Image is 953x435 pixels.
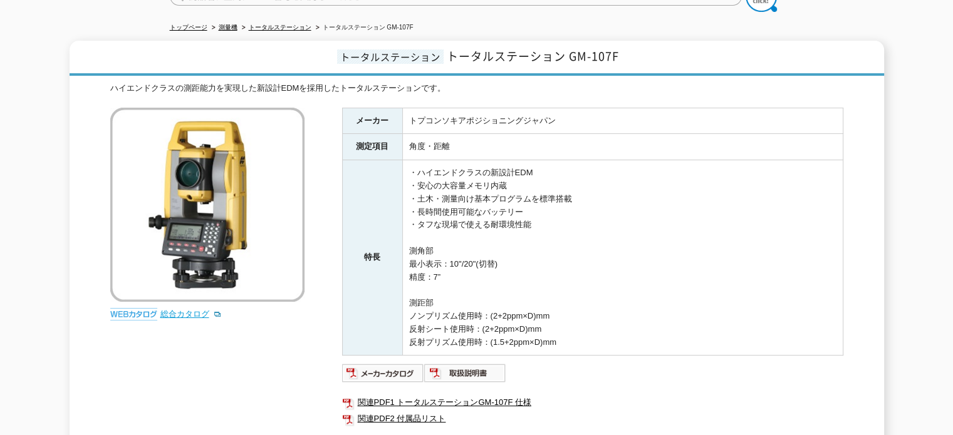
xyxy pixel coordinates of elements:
li: トータルステーション GM-107F [313,21,414,34]
a: 関連PDF1 トータルステーションGM-107F 仕様 [342,394,843,411]
a: メーカーカタログ [342,372,424,381]
img: webカタログ [110,308,157,320]
a: トータルステーション [249,24,311,31]
a: 取扱説明書 [424,372,506,381]
img: 取扱説明書 [424,363,506,383]
span: トータルステーション [337,49,444,64]
a: 測量機 [219,24,237,31]
th: 特長 [342,160,402,356]
a: トップページ [170,24,207,31]
img: トータルステーション GM-107F [110,108,305,302]
td: トプコンソキアポジショニングジャパン [402,108,843,134]
td: 角度・距離 [402,134,843,160]
div: ハイエンドクラスの測距能力を実現した新設計EDMを採用したトータルステーションです。 [110,82,843,95]
span: トータルステーション GM-107F [447,48,619,64]
img: メーカーカタログ [342,363,424,383]
a: 総合カタログ [160,309,222,319]
td: ・ハイエンドクラスの新設計EDM ・安心の大容量メモリ内蔵 ・土木・測量向け基本プログラムを標準搭載 ・長時間使用可能なバッテリー ・タフな現場で使える耐環境性能 測角部 最小表示：10"/20... [402,160,843,356]
th: メーカー [342,108,402,134]
th: 測定項目 [342,134,402,160]
a: 関連PDF2 付属品リスト [342,411,843,427]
